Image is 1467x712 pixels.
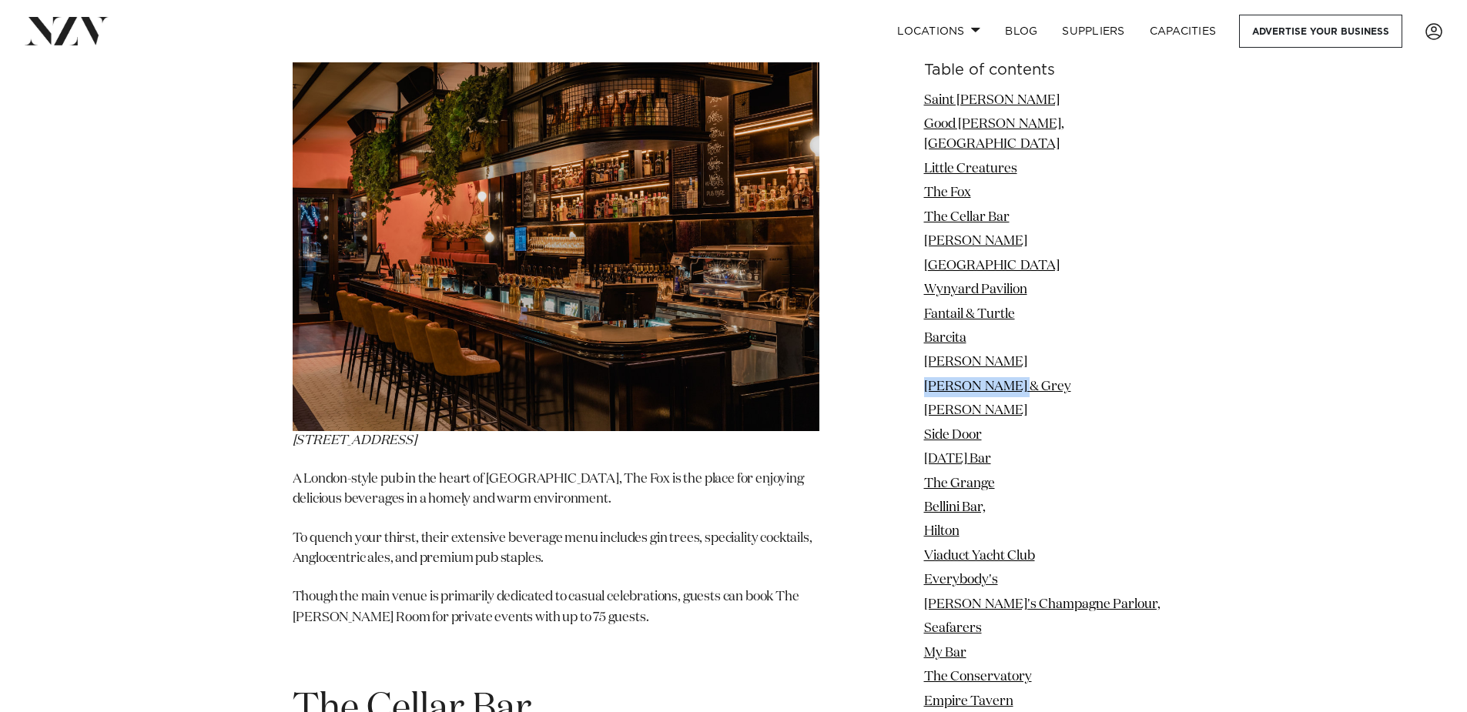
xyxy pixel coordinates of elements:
[924,526,960,539] a: Hilton
[924,187,971,200] a: The Fox
[924,405,1027,418] a: [PERSON_NAME]
[924,501,986,514] a: Bellini Bar,
[924,429,982,442] a: Side Door
[924,62,1175,79] h6: Table of contents
[924,574,998,587] a: Everybody's
[293,587,819,628] p: Though the main venue is primarily dedicated to casual celebrations, guests can book The [PERSON_...
[924,332,966,345] a: Barcita
[924,453,991,466] a: [DATE] Bar
[924,671,1032,684] a: The Conservatory
[1239,15,1402,48] a: Advertise your business
[924,211,1010,224] a: The Cellar Bar
[293,470,819,510] p: A London-style pub in the heart of [GEOGRAPHIC_DATA], The Fox is the place for enjoying delicious...
[885,15,993,48] a: Locations
[924,308,1015,321] a: Fantail & Turtle
[924,284,1027,297] a: Wynyard Pavilion
[924,236,1027,249] a: [PERSON_NAME]
[924,380,1071,393] a: [PERSON_NAME] & Grey
[924,356,1027,369] a: [PERSON_NAME]
[1050,15,1137,48] a: SUPPLIERS
[924,477,995,490] a: The Grange
[924,647,966,660] a: My Bar
[293,434,417,447] em: [STREET_ADDRESS]
[1137,15,1229,48] a: Capacities
[924,162,1017,175] a: Little Creatures
[993,15,1050,48] a: BLOG
[924,550,1035,563] a: Viaduct Yacht Club
[293,529,819,570] p: To quench your thirst, their extensive beverage menu includes gin trees, speciality cocktails, An...
[924,598,1161,611] a: [PERSON_NAME]'s Champagne Parlour,
[25,17,109,45] img: nzv-logo.png
[924,94,1060,107] a: Saint [PERSON_NAME]
[924,259,1060,272] a: [GEOGRAPHIC_DATA]
[924,695,1013,708] a: Empire Tavern
[924,623,982,636] a: Seafarers
[924,118,1064,151] a: Good [PERSON_NAME], [GEOGRAPHIC_DATA]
